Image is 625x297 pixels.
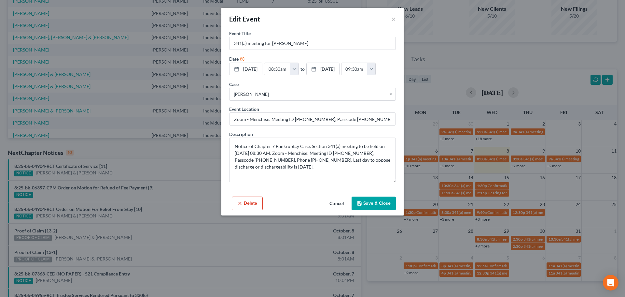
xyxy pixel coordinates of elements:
[229,63,262,75] a: [DATE]
[229,106,259,112] label: Event Location
[234,91,391,98] span: [PERSON_NAME]
[229,55,239,62] label: Date
[603,275,618,290] div: Open Intercom Messenger
[229,37,396,50] input: Enter event name...
[300,66,305,72] label: to
[307,63,339,75] a: [DATE]
[264,63,290,75] input: -- : --
[352,197,396,210] button: Save & Close
[341,63,368,75] input: -- : --
[229,81,239,88] label: Case
[391,15,396,23] button: ×
[324,197,349,210] button: Cancel
[232,197,263,210] button: Delete
[229,15,260,23] span: Edit Event
[229,113,396,125] input: Enter location...
[229,88,396,101] span: Select box activate
[229,131,253,138] label: Description
[229,31,251,36] span: Event Title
